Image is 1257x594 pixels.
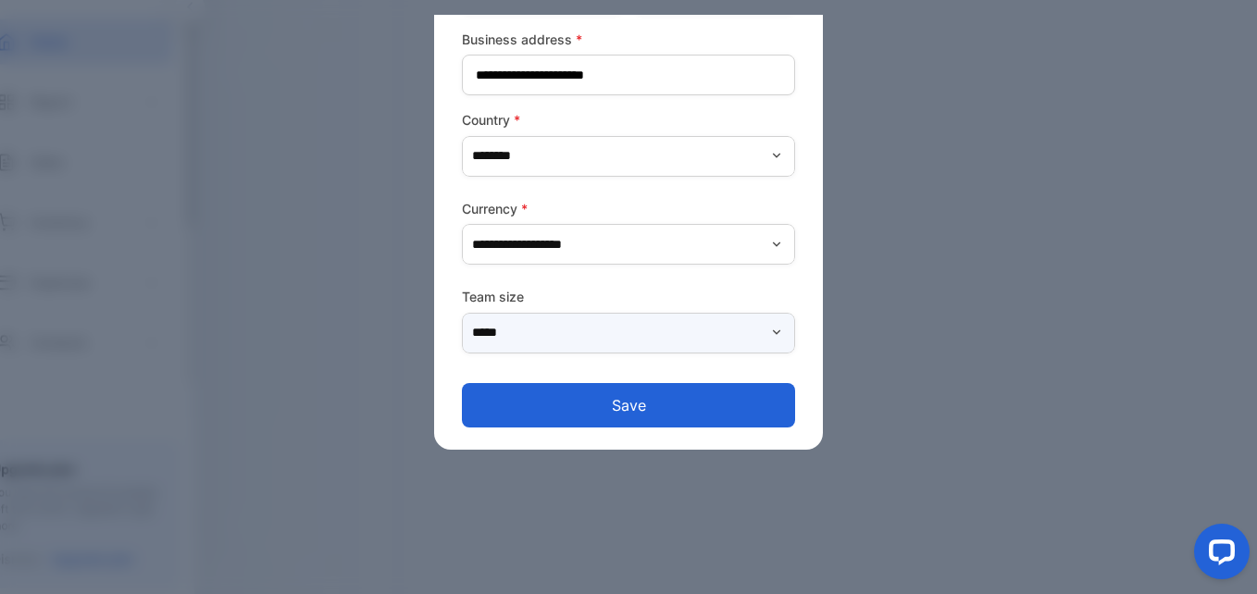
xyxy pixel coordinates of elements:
iframe: LiveChat chat widget [1179,516,1257,594]
label: Country [462,110,795,130]
label: Currency [462,199,795,218]
label: Business address [462,30,795,49]
label: Team size [462,287,795,306]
